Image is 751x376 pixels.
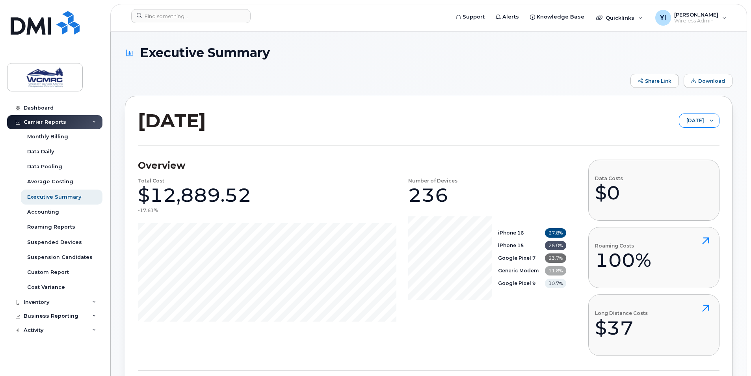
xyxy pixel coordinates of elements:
[408,178,457,183] h4: Number of Devices
[545,241,566,250] span: 26.0%
[545,266,566,275] span: 11.8%
[645,78,671,84] span: Share Link
[138,207,158,214] div: -17.61%
[138,178,164,183] h4: Total Cost
[595,311,648,316] h4: Long Distance Costs
[498,255,535,261] b: Google Pixel 7
[140,46,270,60] span: Executive Summary
[595,248,651,272] div: 100%
[498,230,524,236] b: iPhone 16
[684,74,732,88] button: Download
[595,176,623,181] h4: Data Costs
[498,280,535,286] b: Google Pixel 9
[679,114,704,128] span: July 2025
[545,253,566,263] span: 23.7%
[138,160,566,171] h3: Overview
[138,183,251,207] div: $12,889.52
[588,227,719,288] button: Roaming Costs100%
[595,316,648,340] div: $37
[595,181,623,205] div: $0
[138,109,206,132] h2: [DATE]
[588,294,719,356] button: Long Distance Costs$37
[630,74,679,88] button: Share Link
[545,279,566,288] span: 10.7%
[545,228,566,238] span: 27.8%
[498,242,524,248] b: iPhone 15
[408,183,448,207] div: 236
[698,78,725,84] span: Download
[498,268,539,274] b: Generic Modem
[595,243,651,248] h4: Roaming Costs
